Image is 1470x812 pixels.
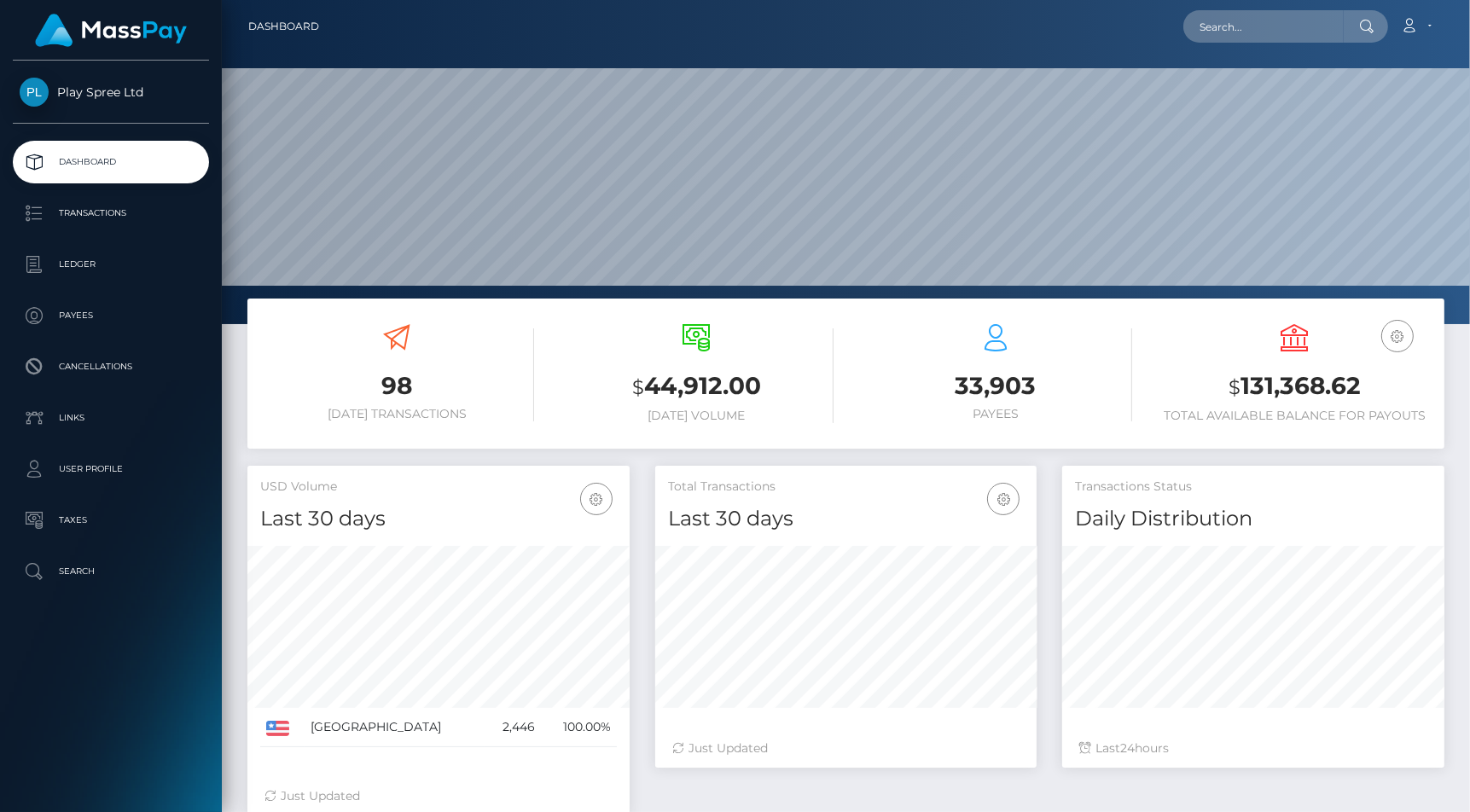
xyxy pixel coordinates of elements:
div: Just Updated [264,787,613,805]
input: Search... [1183,10,1344,43]
span: Play Spree Ltd [13,84,209,100]
a: User Profile [13,448,209,490]
h3: 131,368.62 [1158,369,1432,404]
p: Links [20,405,202,431]
h6: [DATE] Volume [560,409,834,423]
h6: Payees [859,407,1133,421]
a: Links [13,397,209,439]
a: Transactions [13,192,209,235]
h4: Last 30 days [668,504,1025,534]
h4: Daily Distribution [1075,504,1432,534]
h5: USD Volume [260,478,617,496]
a: Dashboard [248,9,319,44]
p: Payees [20,303,202,328]
span: 24 [1120,740,1135,756]
p: Ledger [20,252,202,277]
h5: Transactions Status [1075,478,1432,496]
div: Last hours [1079,739,1427,757]
h3: 98 [260,369,534,403]
a: Taxes [13,499,209,542]
a: Dashboard [13,141,209,183]
h5: Total Transactions [668,478,1025,496]
img: MassPay Logo [35,14,187,47]
p: Taxes [20,507,202,533]
h6: [DATE] Transactions [260,407,534,421]
a: Ledger [13,243,209,286]
td: [GEOGRAPHIC_DATA] [305,708,485,747]
p: Cancellations [20,354,202,380]
a: Payees [13,294,209,337]
td: 2,446 [485,708,541,747]
h3: 33,903 [859,369,1133,403]
small: $ [632,375,644,399]
h6: Total Available Balance for Payouts [1158,409,1432,423]
p: Search [20,559,202,584]
img: Play Spree Ltd [20,78,49,107]
p: Dashboard [20,149,202,175]
a: Cancellations [13,345,209,388]
div: Just Updated [672,739,1020,757]
h3: 44,912.00 [560,369,834,404]
p: Transactions [20,200,202,226]
img: US.png [266,721,289,736]
small: $ [1229,375,1240,399]
h4: Last 30 days [260,504,617,534]
a: Search [13,550,209,593]
td: 100.00% [541,708,617,747]
p: User Profile [20,456,202,482]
